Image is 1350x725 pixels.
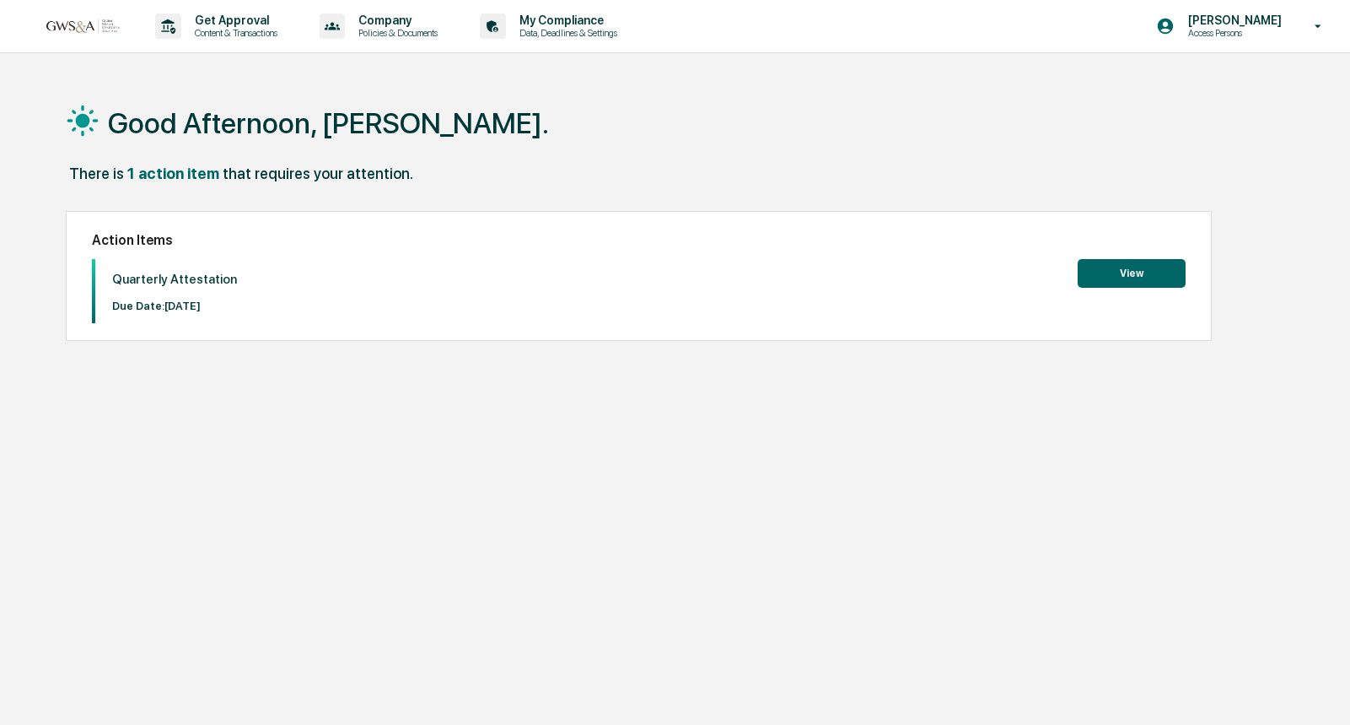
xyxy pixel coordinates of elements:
div: There is [69,165,124,182]
p: Data, Deadlines & Settings [506,27,626,39]
h1: Good Afternoon, [PERSON_NAME]. [108,106,549,140]
div: 1 action item [127,165,219,182]
p: Policies & Documents [345,27,446,39]
button: View [1078,259,1186,288]
iframe: Open customer support [1296,669,1342,715]
p: Quarterly Attestation [112,272,237,287]
a: View [1078,264,1186,280]
h2: Action Items [92,232,1186,248]
p: [PERSON_NAME] [1175,14,1290,27]
p: Access Persons [1175,27,1290,39]
p: Company [345,14,446,27]
p: Get Approval [181,14,286,27]
div: that requires your attention. [223,165,413,182]
p: Due Date: [DATE] [112,300,237,312]
img: logo [40,18,121,34]
p: Content & Transactions [181,27,286,39]
p: My Compliance [506,14,626,27]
